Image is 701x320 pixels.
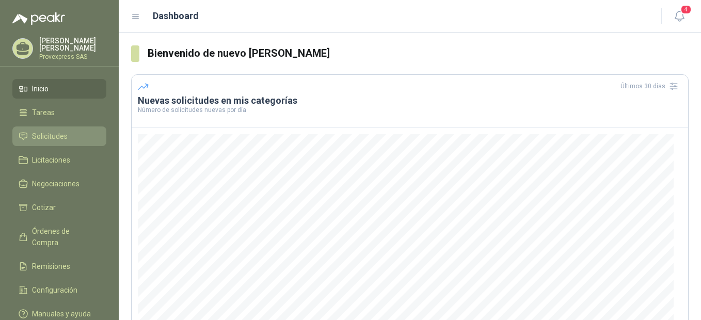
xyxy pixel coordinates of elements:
a: Inicio [12,79,106,99]
a: Órdenes de Compra [12,221,106,252]
span: Remisiones [32,261,70,272]
a: Licitaciones [12,150,106,170]
p: Número de solicitudes nuevas por día [138,107,682,113]
span: Inicio [32,83,49,94]
span: Negociaciones [32,178,79,189]
h1: Dashboard [153,9,199,23]
span: Licitaciones [32,154,70,166]
a: Configuración [12,280,106,300]
button: 4 [670,7,689,26]
h3: Nuevas solicitudes en mis categorías [138,94,682,107]
div: Últimos 30 días [620,78,682,94]
span: Tareas [32,107,55,118]
a: Cotizar [12,198,106,217]
a: Tareas [12,103,106,122]
span: Configuración [32,284,77,296]
img: Logo peakr [12,12,65,25]
p: Provexpress SAS [39,54,106,60]
span: Manuales y ayuda [32,308,91,319]
h3: Bienvenido de nuevo [PERSON_NAME] [148,45,689,61]
span: Órdenes de Compra [32,226,97,248]
span: Solicitudes [32,131,68,142]
span: Cotizar [32,202,56,213]
p: [PERSON_NAME] [PERSON_NAME] [39,37,106,52]
span: 4 [680,5,692,14]
a: Solicitudes [12,126,106,146]
a: Remisiones [12,257,106,276]
a: Negociaciones [12,174,106,194]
